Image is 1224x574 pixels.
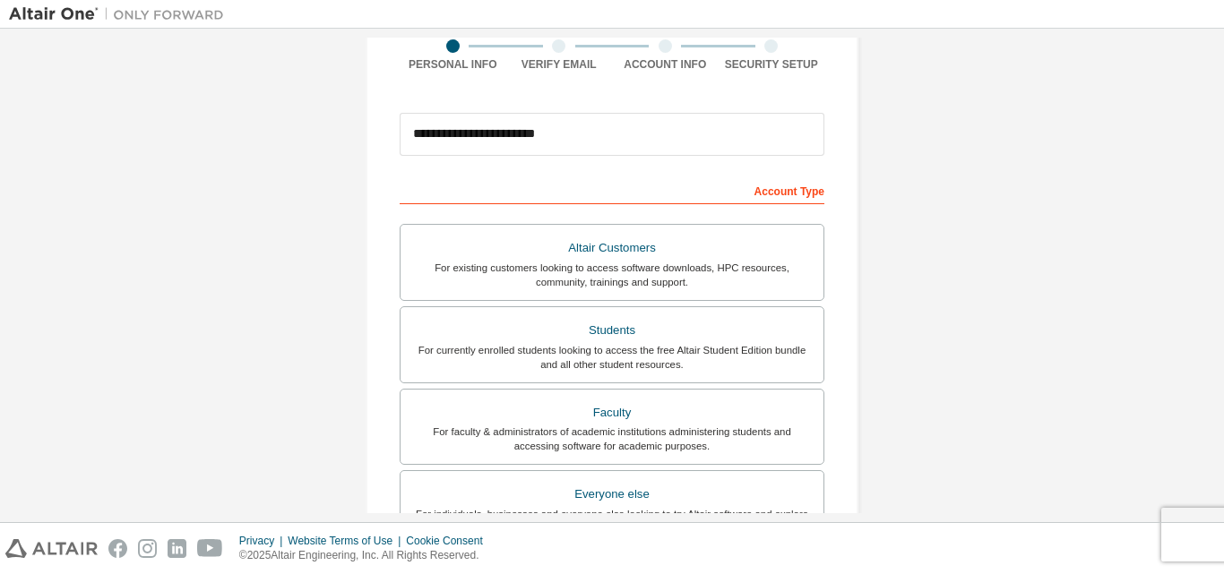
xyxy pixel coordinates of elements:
img: facebook.svg [108,539,127,558]
img: Altair One [9,5,233,23]
img: youtube.svg [197,539,223,558]
div: Everyone else [411,482,813,507]
img: linkedin.svg [168,539,186,558]
div: For individuals, businesses and everyone else looking to try Altair software and explore our prod... [411,507,813,535]
img: instagram.svg [138,539,157,558]
div: Website Terms of Use [288,534,406,548]
div: Account Type [400,176,824,204]
div: Students [411,318,813,343]
div: Faculty [411,400,813,425]
div: Privacy [239,534,288,548]
div: For faculty & administrators of academic institutions administering students and accessing softwa... [411,424,813,453]
div: For currently enrolled students looking to access the free Altair Student Edition bundle and all ... [411,343,813,372]
div: Account Info [612,57,719,72]
div: Security Setup [719,57,825,72]
div: For existing customers looking to access software downloads, HPC resources, community, trainings ... [411,261,813,289]
div: Altair Customers [411,236,813,261]
div: Personal Info [400,57,506,72]
img: altair_logo.svg [5,539,98,558]
div: Verify Email [506,57,613,72]
p: © 2025 Altair Engineering, Inc. All Rights Reserved. [239,548,494,563]
div: Cookie Consent [406,534,493,548]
